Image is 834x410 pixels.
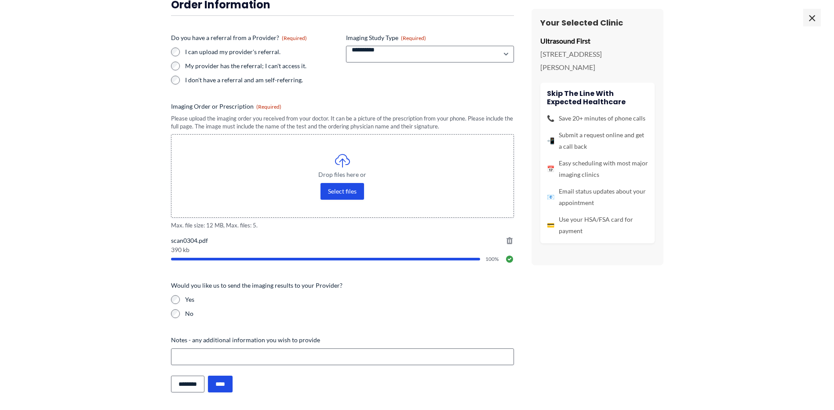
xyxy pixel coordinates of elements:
p: [STREET_ADDRESS][PERSON_NAME] [540,48,655,73]
legend: Do you have a referral from a Provider? [171,33,307,42]
span: Drop files here or [189,172,496,178]
span: 📲 [547,135,554,146]
p: Ultrasound First [540,34,655,48]
span: 📧 [547,191,554,203]
span: (Required) [256,103,281,110]
span: 390 kb [171,247,514,253]
label: I don't have a referral and am self-referring. [185,76,339,84]
div: Please upload the imaging order you received from your doctor. It can be a picture of the prescri... [171,114,514,131]
span: 100% [485,256,500,262]
li: Use your HSA/FSA card for payment [547,214,648,237]
label: I can upload my provider's referral. [185,48,339,56]
span: scan0304.pdf [171,236,514,245]
li: Email status updates about your appointment [547,186,648,209]
span: × [803,9,821,26]
label: No [185,309,514,318]
span: 📅 [547,163,554,175]
span: Max. file size: 12 MB, Max. files: 5. [171,221,514,230]
button: select files, imaging order or prescription(required) [320,183,364,200]
span: 💳 [547,220,554,231]
li: Submit a request online and get a call back [547,129,648,152]
span: (Required) [282,35,307,41]
span: 📞 [547,113,554,124]
legend: Would you like us to send the imaging results to your Provider? [171,281,342,290]
span: (Required) [401,35,426,41]
h4: Skip the line with Expected Healthcare [547,89,648,106]
label: Imaging Order or Prescription [171,102,514,111]
li: Easy scheduling with most major imaging clinics [547,157,648,180]
label: Notes - any additional information you wish to provide [171,336,514,344]
h3: Your Selected Clinic [540,18,655,28]
label: My provider has the referral; I can't access it. [185,62,339,70]
label: Imaging Study Type [346,33,514,42]
li: Save 20+ minutes of phone calls [547,113,648,124]
label: Yes [185,295,514,304]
